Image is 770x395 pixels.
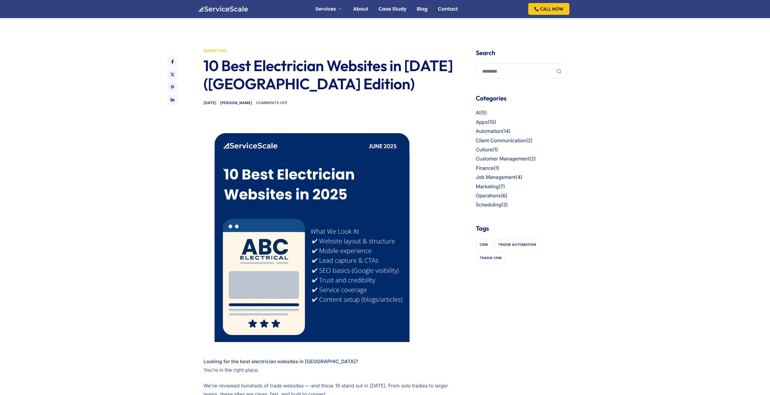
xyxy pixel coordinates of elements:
[438,7,458,12] a: Contact
[476,165,494,171] a: Finance
[256,100,287,105] span: Comments Off
[204,100,217,105] span: [DATE]
[528,3,569,15] a: CALL NOW
[476,137,526,143] a: Client Communication
[476,48,567,58] h4: Search
[476,94,567,103] h4: Categories
[476,183,567,191] li: (7)
[198,6,248,12] a: ServiceScale logo representing business automation for tradies
[476,118,567,126] li: (10)
[167,57,178,67] a: Share on Facebook
[204,358,359,364] strong: Looking for the best electrician websites in [GEOGRAPHIC_DATA]?
[476,110,480,116] a: AI
[476,193,501,199] a: Operations
[476,137,567,145] li: (2)
[476,173,567,181] li: (4)
[476,201,567,209] li: (3)
[476,119,488,125] a: Apps
[476,146,567,154] li: (1)
[417,7,428,12] a: Blog
[167,95,178,105] a: Share on LinkedIn
[476,109,567,209] nav: Categories
[204,120,420,342] img: 10 Best Electrician Websites in 2025 – ServiceScale review criteria for layout, mobile, SEO, trus...
[476,174,516,180] a: Job Management
[476,252,506,263] a: Tradie CRM (1 item)
[204,357,461,374] p: You’re in the right place.
[476,164,567,172] li: (1)
[476,224,567,233] h4: Tags
[167,82,178,92] a: Share on Pinterest
[476,156,529,162] a: Customer Management
[476,128,502,134] a: Automation
[540,7,563,11] span: CALL NOW
[220,100,253,105] a: [PERSON_NAME]
[204,48,227,53] a: Marketing
[494,239,540,250] a: Tradie Automation (1 item)
[476,109,567,117] li: (5)
[167,69,178,80] a: Share on X
[204,57,461,93] h1: 10 Best Electrician Websites in [DATE] ([GEOGRAPHIC_DATA] Edition)
[315,7,343,12] a: Services
[476,127,567,135] li: (14)
[476,192,567,200] li: (6)
[476,146,493,153] a: Culture
[353,7,368,12] a: About
[476,155,567,163] li: (2)
[476,237,567,263] nav: Tags
[378,7,407,12] a: Case Study
[476,239,492,250] a: CRM (1 item)
[476,183,499,189] a: Marketing
[198,6,248,12] img: ServiceScale logo representing business automation for tradies
[476,202,501,208] a: Scheduling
